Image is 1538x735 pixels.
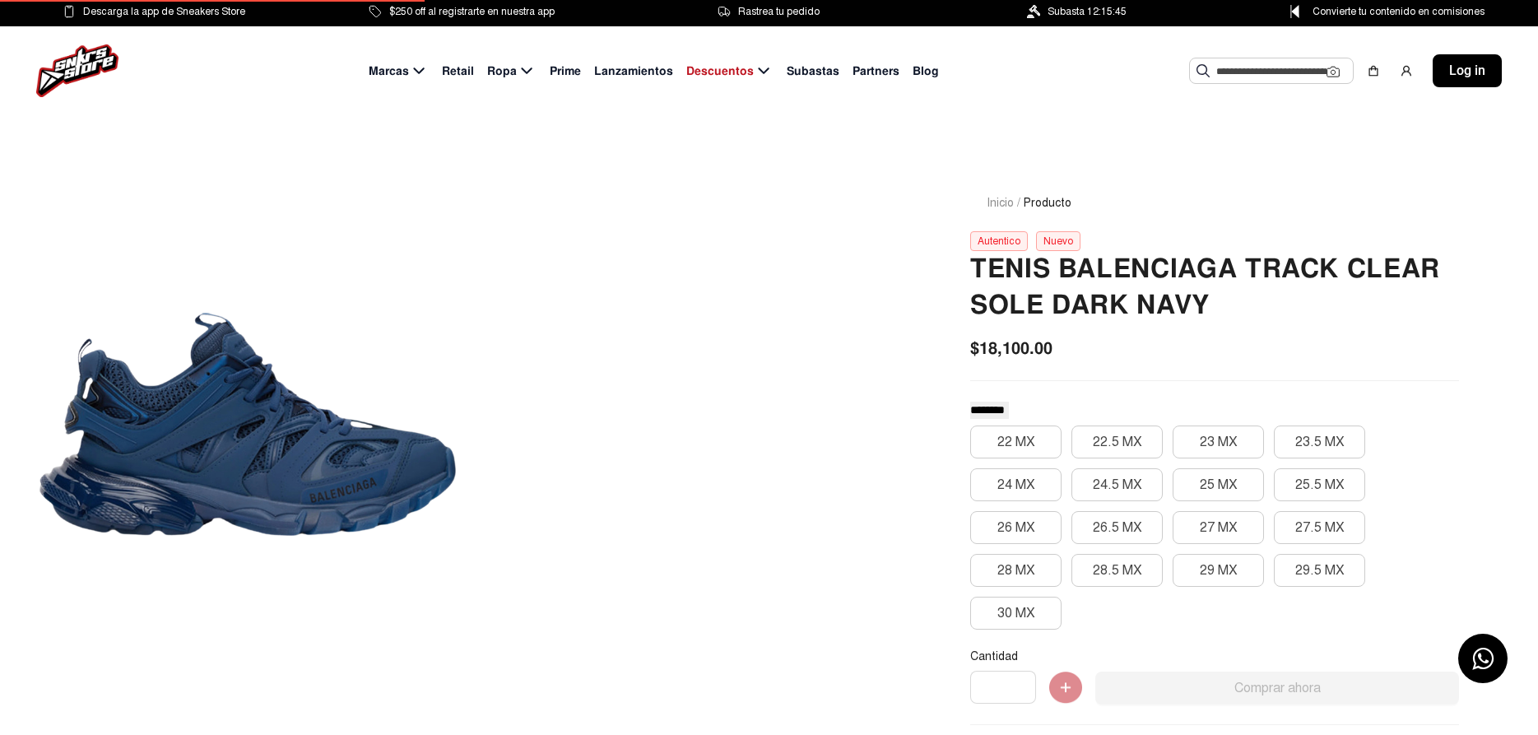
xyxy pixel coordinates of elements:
[1049,672,1082,705] img: Agregar al carrito
[550,63,581,80] span: Prime
[970,649,1459,664] p: Cantidad
[970,597,1062,630] button: 30 MX
[1274,511,1365,544] button: 27.5 MX
[1285,5,1305,18] img: Control Point Icon
[1071,468,1163,501] button: 24.5 MX
[83,2,245,21] span: Descarga la app de Sneakers Store
[487,63,517,80] span: Ropa
[1173,511,1264,544] button: 27 MX
[970,511,1062,544] button: 26 MX
[970,231,1028,251] div: Autentico
[1274,554,1365,587] button: 29.5 MX
[1071,554,1163,587] button: 28.5 MX
[1449,61,1485,81] span: Log in
[970,468,1062,501] button: 24 MX
[1024,194,1071,212] span: Producto
[1400,64,1413,77] img: user
[1274,426,1365,458] button: 23.5 MX
[970,251,1459,323] h2: TENIS BALENCIAGA TRACK CLEAR SOLE DARK NAVY
[787,63,839,80] span: Subastas
[1048,2,1127,21] span: Subasta 12:15:45
[369,63,409,80] span: Marcas
[970,336,1052,361] span: $18,100.00
[970,426,1062,458] button: 22 MX
[1173,554,1264,587] button: 29 MX
[1095,672,1459,705] button: Comprar ahora
[594,63,673,80] span: Lanzamientos
[1274,468,1365,501] button: 25.5 MX
[1367,64,1380,77] img: shopping
[1327,65,1340,78] img: Cámara
[1036,231,1080,251] div: Nuevo
[1313,2,1485,21] span: Convierte tu contenido en comisiones
[1017,194,1020,212] span: /
[686,63,754,80] span: Descuentos
[1173,468,1264,501] button: 25 MX
[970,554,1062,587] button: 28 MX
[913,63,939,80] span: Blog
[442,63,474,80] span: Retail
[1071,426,1163,458] button: 22.5 MX
[1071,511,1163,544] button: 26.5 MX
[1196,64,1210,77] img: Buscar
[987,196,1014,210] a: Inicio
[1173,426,1264,458] button: 23 MX
[738,2,820,21] span: Rastrea tu pedido
[389,2,555,21] span: $250 off al registrarte en nuestra app
[853,63,899,80] span: Partners
[36,44,118,97] img: logo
